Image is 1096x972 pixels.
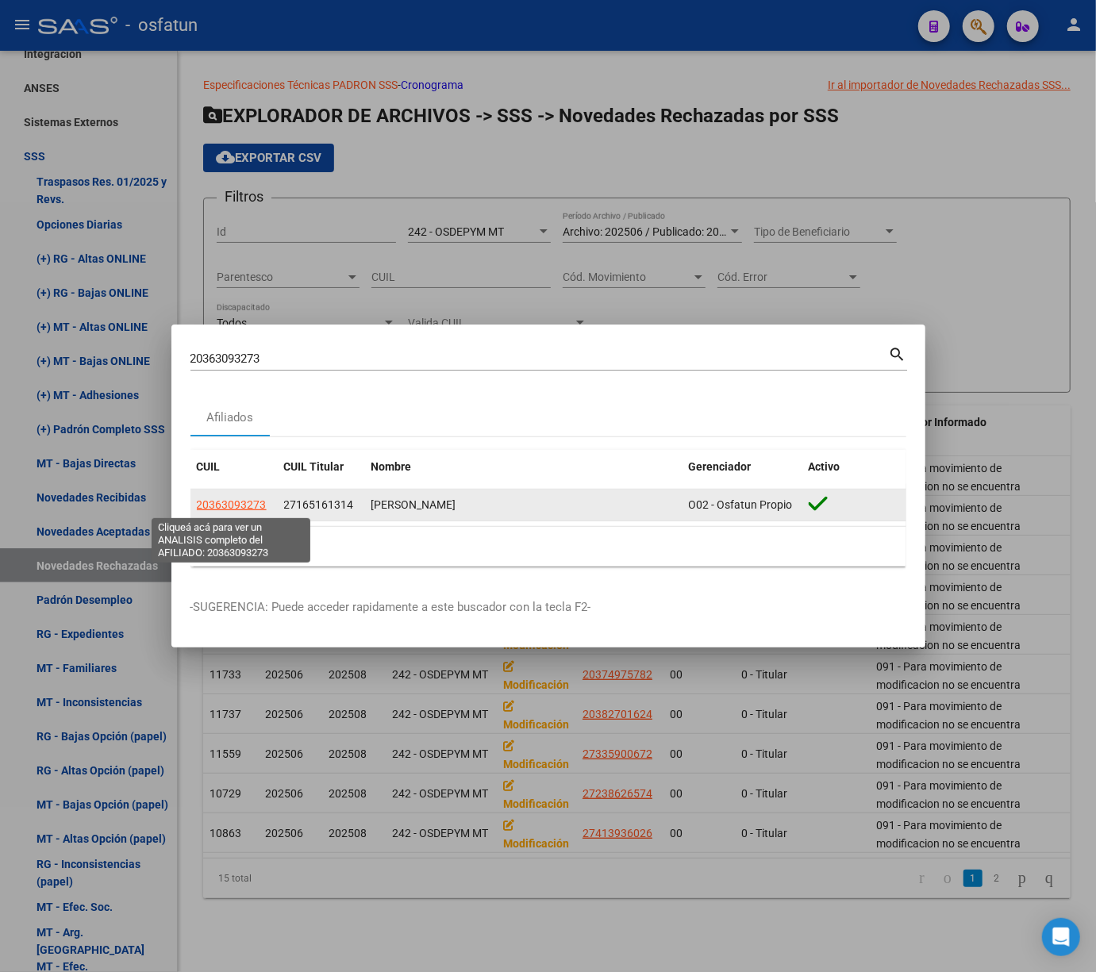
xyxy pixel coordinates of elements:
datatable-header-cell: Nombre [365,450,683,484]
span: 20363093273 [197,498,267,511]
p: -SUGERENCIA: Puede acceder rapidamente a este buscador con la tecla F2- [190,598,906,617]
div: [PERSON_NAME] [371,496,676,514]
datatable-header-cell: CUIL Titular [278,450,365,484]
div: Afiliados [206,409,253,427]
span: O02 - Osfatun Propio [689,498,793,511]
span: Activo [809,460,840,473]
datatable-header-cell: Gerenciador [683,450,802,484]
span: Nombre [371,460,412,473]
span: 27165161314 [284,498,354,511]
datatable-header-cell: CUIL [190,450,278,484]
span: CUIL [197,460,221,473]
div: 1 total [190,527,906,567]
div: Open Intercom Messenger [1042,918,1080,956]
span: Gerenciador [689,460,752,473]
datatable-header-cell: Activo [802,450,906,484]
span: CUIL Titular [284,460,344,473]
mat-icon: search [889,344,907,363]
